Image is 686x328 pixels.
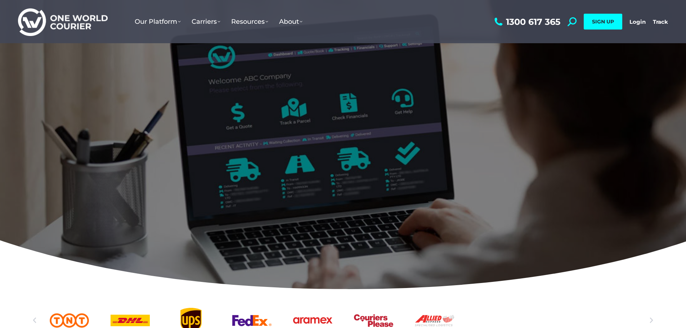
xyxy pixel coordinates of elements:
[18,7,108,36] img: One World Courier
[186,10,226,33] a: Carriers
[274,10,308,33] a: About
[493,17,560,26] a: 1300 617 365
[231,18,268,26] span: Resources
[653,18,668,25] a: Track
[629,18,646,25] a: Login
[129,10,186,33] a: Our Platform
[192,18,220,26] span: Carriers
[279,18,302,26] span: About
[584,14,622,30] a: SIGN UP
[592,18,614,25] span: SIGN UP
[226,10,274,33] a: Resources
[135,18,181,26] span: Our Platform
